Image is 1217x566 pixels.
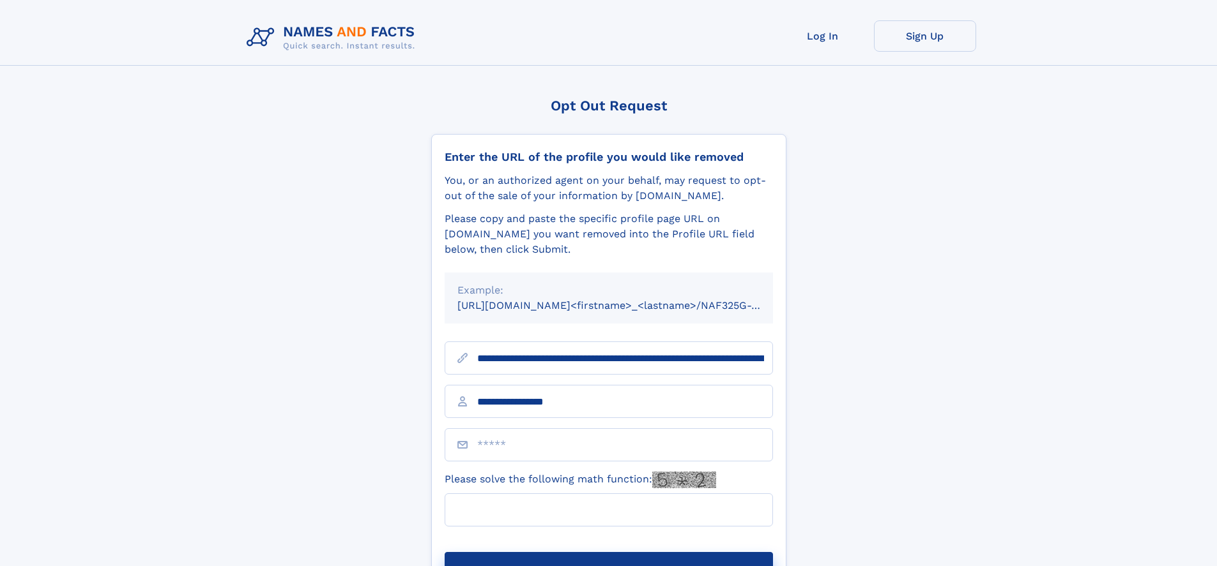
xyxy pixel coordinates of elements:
a: Log In [772,20,874,52]
div: Example: [457,283,760,298]
label: Please solve the following math function: [445,472,716,488]
div: You, or an authorized agent on your behalf, may request to opt-out of the sale of your informatio... [445,173,773,204]
img: Logo Names and Facts [241,20,425,55]
div: Enter the URL of the profile you would like removed [445,150,773,164]
div: Please copy and paste the specific profile page URL on [DOMAIN_NAME] you want removed into the Pr... [445,211,773,257]
small: [URL][DOMAIN_NAME]<firstname>_<lastname>/NAF325G-xxxxxxxx [457,299,797,311]
div: Opt Out Request [431,98,786,114]
a: Sign Up [874,20,976,52]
